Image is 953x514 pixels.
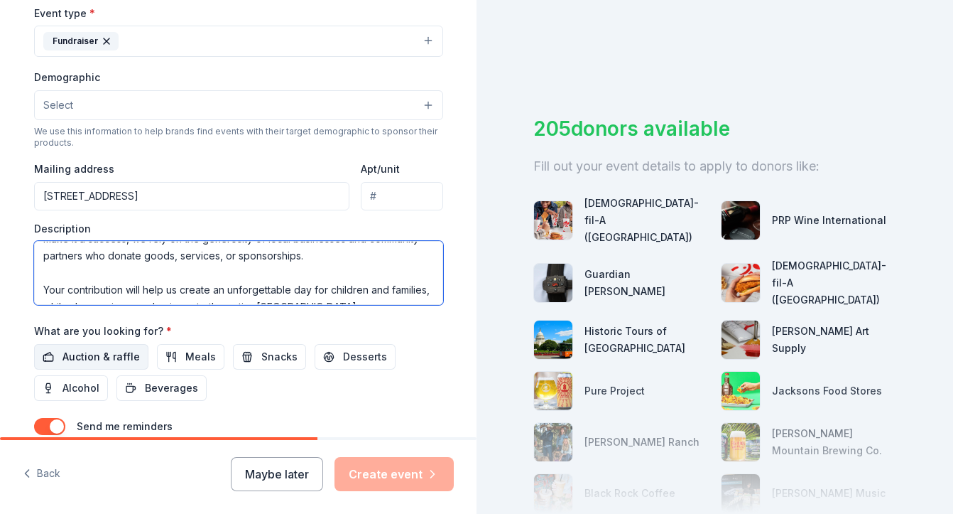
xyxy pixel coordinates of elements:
[315,344,396,370] button: Desserts
[43,32,119,50] div: Fundraiser
[157,344,224,370] button: Meals
[34,375,108,401] button: Alcohol
[772,212,886,229] div: PRP Wine International
[34,6,95,21] label: Event type
[361,182,442,210] input: #
[533,114,896,144] div: 205 donors available
[34,324,172,338] label: What are you looking for?
[34,26,443,57] button: Fundraiser
[34,70,100,85] label: Demographic
[584,323,709,357] div: Historic Tours of [GEOGRAPHIC_DATA]
[77,435,314,452] p: Email me reminders of donor application deadlines
[233,344,306,370] button: Snacks
[534,201,572,240] img: photo for Chick-fil-A (San Diego Carmel Mountain)
[34,162,114,176] label: Mailing address
[534,321,572,359] img: photo for Historic Tours of America
[584,266,709,300] div: Guardian [PERSON_NAME]
[34,241,443,305] textarea: This fall, the [GEOGRAPHIC_DATA][PERSON_NAME] PTA will host our annual Fall [DATE], a beloved com...
[533,155,896,178] div: Fill out your event details to apply to donors like:
[34,126,443,149] div: We use this information to help brands find events with their target demographic to sponsor their...
[62,348,140,365] span: Auction & raffle
[34,90,443,120] button: Select
[185,348,216,365] span: Meals
[34,222,91,236] label: Description
[145,380,198,397] span: Beverages
[34,182,350,210] input: Enter a US address
[343,348,387,365] span: Desserts
[23,459,60,489] button: Back
[77,420,173,432] label: Send me reminders
[62,380,99,397] span: Alcohol
[231,457,323,491] button: Maybe later
[772,323,897,357] div: [PERSON_NAME] Art Supply
[361,162,400,176] label: Apt/unit
[721,201,760,240] img: photo for PRP Wine International
[43,97,73,114] span: Select
[772,257,897,309] div: [DEMOGRAPHIC_DATA]-fil-A ([GEOGRAPHIC_DATA])
[116,375,207,401] button: Beverages
[584,195,709,246] div: [DEMOGRAPHIC_DATA]-fil-A ([GEOGRAPHIC_DATA])
[721,321,760,359] img: photo for Trekell Art Supply
[261,348,298,365] span: Snacks
[721,264,760,302] img: photo for Chick-fil-A (San Diego Sports Arena)
[534,264,572,302] img: photo for Guardian Angel Device
[34,344,148,370] button: Auction & raffle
